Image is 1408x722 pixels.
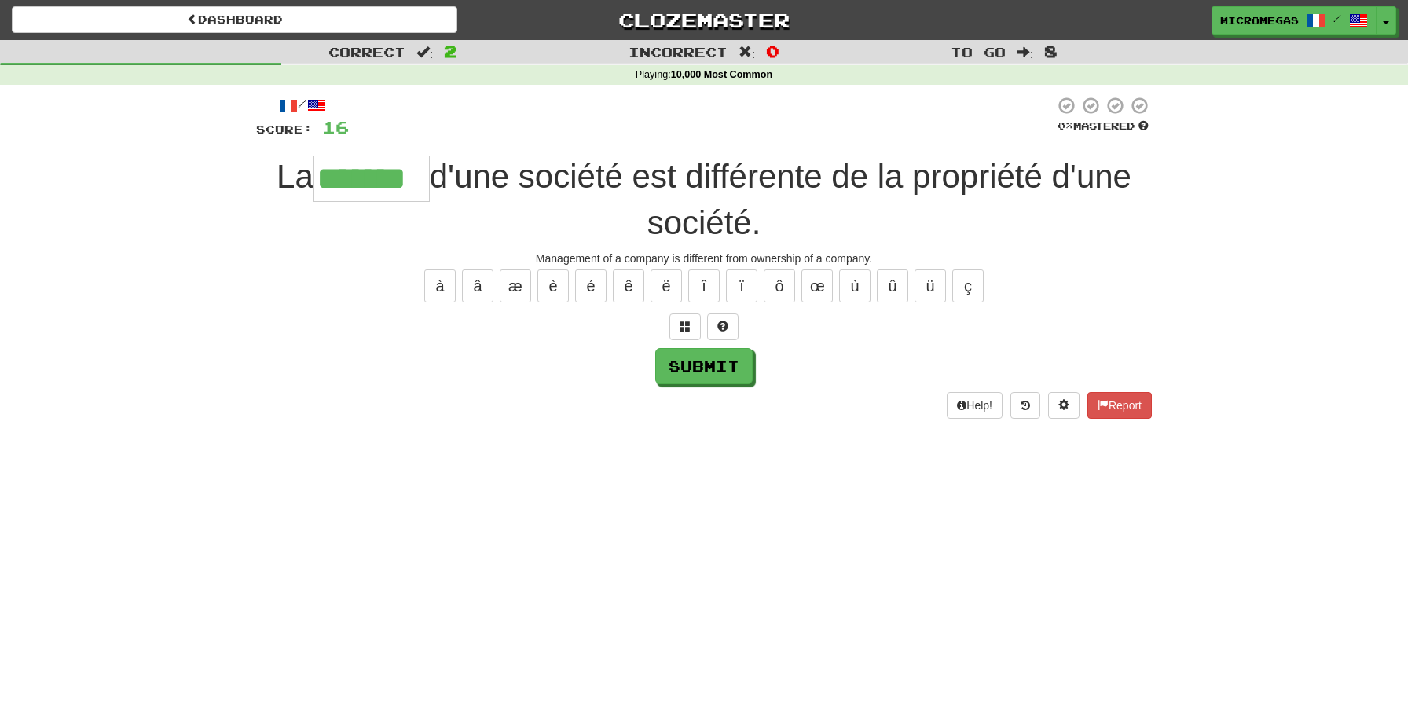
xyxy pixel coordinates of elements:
strong: 10,000 Most Common [671,69,772,80]
span: 16 [322,117,349,137]
div: Mastered [1054,119,1152,134]
button: à [424,269,456,302]
span: Correct [328,44,405,60]
a: microMEGAS / [1212,6,1377,35]
span: 0 % [1058,119,1073,132]
button: Single letter hint - you only get 1 per sentence and score half the points! alt+h [707,313,739,340]
button: ô [764,269,795,302]
button: Submit [655,348,753,384]
span: 2 [444,42,457,60]
span: d'une société est différente de la propriété d'une société. [430,158,1131,241]
button: Round history (alt+y) [1010,392,1040,419]
span: / [1333,13,1341,24]
div: Management of a company is different from ownership of a company. [256,251,1152,266]
span: To go [951,44,1006,60]
button: û [877,269,908,302]
button: ê [613,269,644,302]
span: Score: [256,123,313,136]
span: Incorrect [629,44,728,60]
button: é [575,269,607,302]
a: Clozemaster [481,6,926,34]
button: Report [1087,392,1152,419]
button: ù [839,269,871,302]
button: œ [801,269,833,302]
button: ï [726,269,757,302]
div: / [256,96,349,115]
span: microMEGAS [1220,13,1299,27]
button: Help! [947,392,1003,419]
span: 0 [766,42,779,60]
button: ë [651,269,682,302]
button: è [537,269,569,302]
button: ç [952,269,984,302]
span: La [277,158,313,195]
span: 8 [1044,42,1058,60]
span: : [1017,46,1034,59]
button: Switch sentence to multiple choice alt+p [669,313,701,340]
button: î [688,269,720,302]
button: ü [915,269,946,302]
button: â [462,269,493,302]
span: : [416,46,434,59]
a: Dashboard [12,6,457,33]
span: : [739,46,756,59]
button: æ [500,269,531,302]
